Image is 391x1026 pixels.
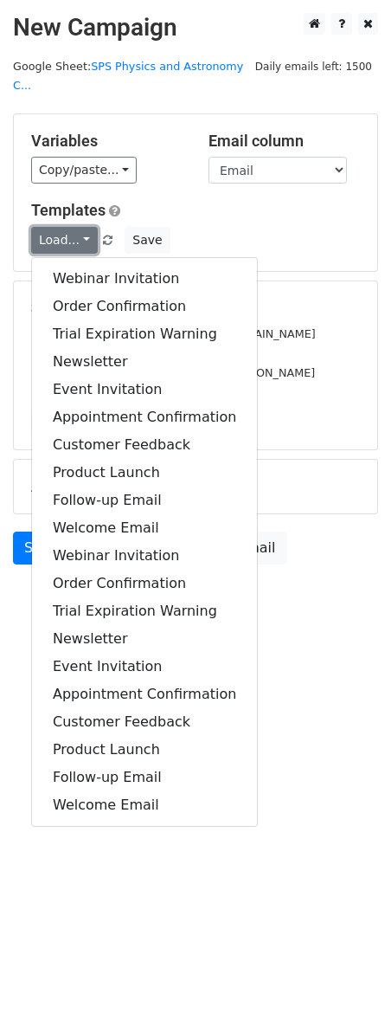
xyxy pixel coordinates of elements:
a: Event Invitation [32,376,257,403]
a: Newsletter [32,625,257,653]
a: Webinar Invitation [32,265,257,293]
a: Customer Feedback [32,708,257,736]
h5: Email column [208,132,360,151]
span: Daily emails left: 1500 [249,57,378,76]
a: Send [13,532,70,565]
a: Order Confirmation [32,293,257,320]
a: Trial Expiration Warning [32,597,257,625]
a: Appointment Confirmation [32,681,257,708]
a: Newsletter [32,348,257,376]
a: Product Launch [32,736,257,764]
a: Templates [31,201,106,219]
a: SPS Physics and Astronomy C... [13,60,243,93]
a: Welcome Email [32,514,257,542]
a: Customer Feedback [32,431,257,459]
a: Webinar Invitation [32,542,257,570]
h5: Variables [31,132,183,151]
a: Follow-up Email [32,764,257,791]
a: Trial Expiration Warning [32,320,257,348]
a: Follow-up Email [32,487,257,514]
a: Daily emails left: 1500 [249,60,378,73]
small: [PERSON_NAME][EMAIL_ADDRESS][DOMAIN_NAME] [31,327,316,340]
a: Copy/paste... [31,157,137,184]
button: Save [125,227,170,254]
small: Google Sheet: [13,60,243,93]
iframe: Chat Widget [304,943,391,1026]
a: Welcome Email [32,791,257,819]
a: Order Confirmation [32,570,257,597]
a: Product Launch [32,459,257,487]
h2: New Campaign [13,13,378,42]
a: Load... [31,227,98,254]
a: Event Invitation [32,653,257,681]
a: Appointment Confirmation [32,403,257,431]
